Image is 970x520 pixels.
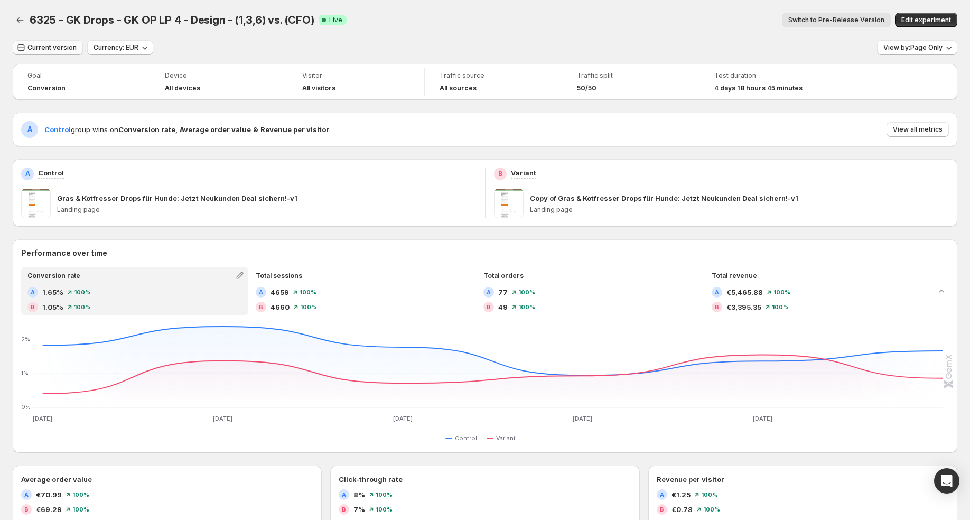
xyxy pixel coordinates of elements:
h4: All devices [165,84,200,92]
button: Control [445,432,481,444]
span: Current version [27,43,77,52]
span: Device [165,71,272,80]
h2: B [24,506,29,513]
text: 1% [21,369,29,377]
h2: B [31,304,35,310]
h4: All sources [440,84,477,92]
span: 100 % [773,289,790,295]
strong: Average order value [180,125,251,134]
a: DeviceAll devices [165,70,272,94]
span: 8% [353,489,365,500]
text: [DATE] [393,415,413,422]
button: Variant [487,432,520,444]
h3: Click-through rate [339,474,403,485]
span: 100 % [376,491,393,498]
a: Test duration4 days 18 hours 45 minutes [714,70,822,94]
h2: A [24,491,29,498]
span: 100 % [376,506,393,513]
span: €69.29 [36,504,62,515]
h2: A [25,170,30,178]
button: Collapse chart [934,284,949,299]
span: Visitor [302,71,409,80]
button: Edit experiment [895,13,957,27]
strong: Conversion rate [118,125,175,134]
a: Traffic sourceAll sources [440,70,547,94]
p: Variant [511,168,536,178]
button: View by:Page Only [877,40,957,55]
h2: A [31,289,35,295]
h3: Revenue per visitor [657,474,724,485]
span: View all metrics [893,125,943,134]
p: Copy of Gras & Kotfresser Drops für Hunde: Jetzt Neukunden Deal sichern!-v1 [530,193,798,203]
img: Gras & Kotfresser Drops für Hunde: Jetzt Neukunden Deal sichern!-v1 [21,189,51,218]
h2: B [342,506,346,513]
h2: A [660,491,664,498]
span: 77 [498,287,508,298]
span: Test duration [714,71,822,80]
strong: Revenue per visitor [260,125,329,134]
span: 4660 [271,302,290,312]
span: Total orders [483,272,524,280]
h2: B [660,506,664,513]
span: Variant [496,434,516,442]
text: [DATE] [33,415,52,422]
h2: A [715,289,719,295]
text: [DATE] [753,415,772,422]
span: Edit experiment [901,16,951,24]
span: 100 % [300,304,317,310]
strong: & [253,125,258,134]
span: 6325 - GK Drops - GK OP LP 4 - Design - (1,3,6) vs. (CFO) [30,14,314,26]
h2: A [342,491,346,498]
button: Currency: EUR [87,40,153,55]
text: [DATE] [573,415,592,422]
a: GoalConversion [27,70,135,94]
span: Total sessions [256,272,302,280]
span: €3,395.35 [726,302,761,312]
span: 100 % [772,304,789,310]
span: 100 % [74,289,91,295]
span: 100 % [701,491,718,498]
h2: B [498,170,502,178]
button: View all metrics [887,122,949,137]
h2: A [27,124,32,135]
span: 100 % [518,304,535,310]
span: Total revenue [712,272,757,280]
strong: , [175,125,178,134]
span: Traffic split [577,71,684,80]
span: 1.65% [42,287,63,298]
span: 100 % [72,491,89,498]
h2: B [715,304,719,310]
button: Switch to Pre-Release Version [782,13,891,27]
img: Copy of Gras & Kotfresser Drops für Hunde: Jetzt Neukunden Deal sichern!-v1 [494,189,524,218]
span: 100 % [72,506,89,513]
h2: A [259,289,263,295]
a: VisitorAll visitors [302,70,409,94]
span: €70.99 [36,489,62,500]
span: 100 % [300,289,316,295]
span: Switch to Pre-Release Version [788,16,884,24]
text: 0% [21,403,31,411]
span: 100 % [74,304,91,310]
span: 1.05% [42,302,63,312]
p: Control [38,168,64,178]
span: group wins on . [44,125,331,134]
a: Traffic split50/50 [577,70,684,94]
span: Currency: EUR [94,43,138,52]
span: 7% [353,504,365,515]
p: Landing page [57,206,477,214]
h2: A [487,289,491,295]
span: Conversion rate [27,272,80,280]
button: Current version [13,40,83,55]
span: Live [329,16,342,24]
span: €1.25 [671,489,691,500]
span: 50/50 [577,84,596,92]
span: Control [455,434,477,442]
button: Back [13,13,27,27]
span: €5,465.88 [726,287,763,298]
h2: B [487,304,491,310]
h2: Performance over time [21,248,949,258]
h4: All visitors [302,84,335,92]
span: 49 [498,302,508,312]
text: [DATE] [213,415,232,422]
div: Open Intercom Messenger [934,468,959,494]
